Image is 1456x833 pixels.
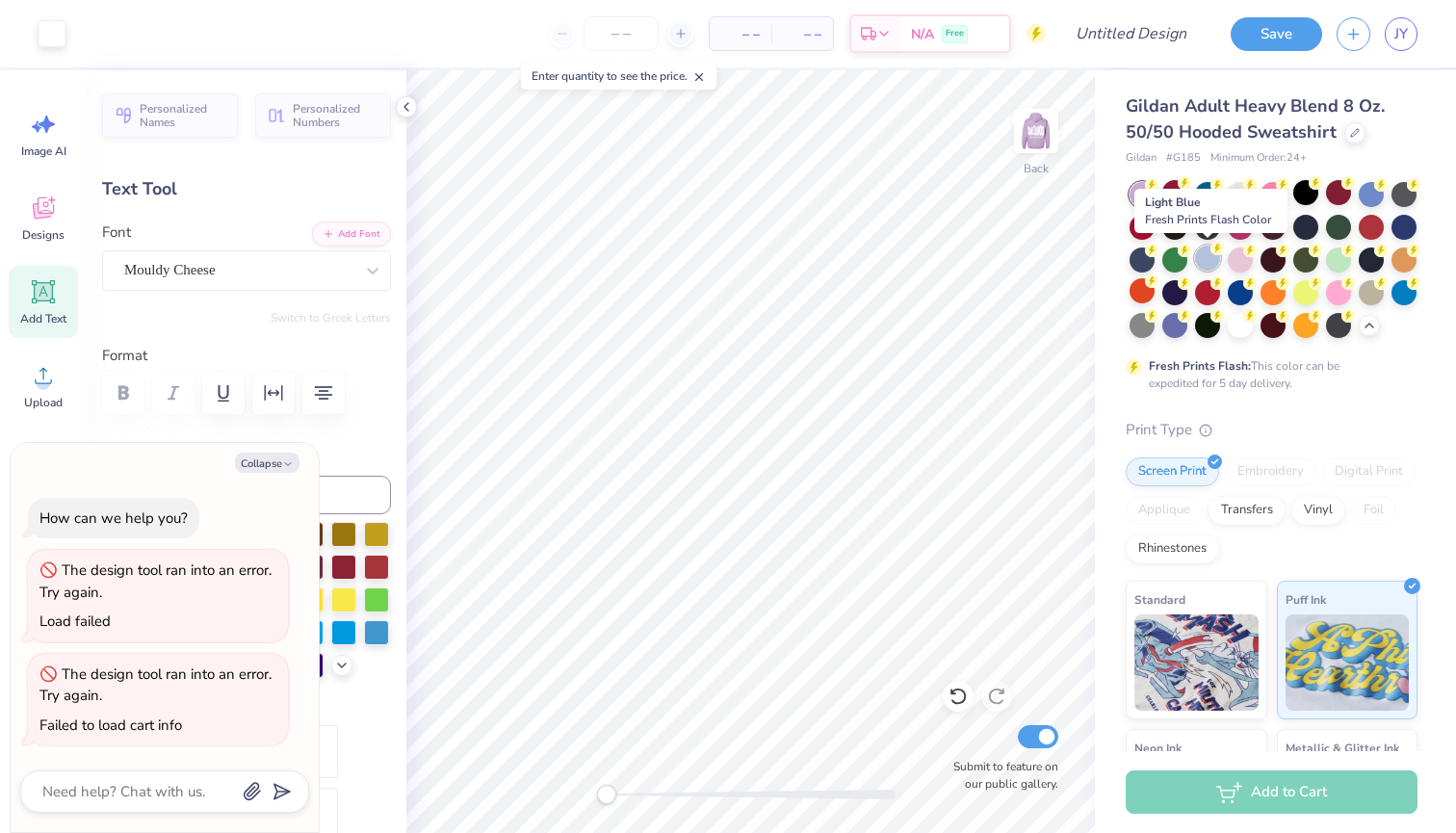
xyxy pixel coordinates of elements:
[1017,112,1055,150] img: Back
[1126,419,1417,441] div: Print Type
[1149,358,1251,374] strong: Fresh Prints Flash:
[1134,738,1182,758] span: Neon Ink
[1225,457,1316,486] div: Embroidery
[597,785,616,804] div: Accessibility label
[943,758,1058,793] label: Submit to feature on our public gallery.
[22,227,65,243] span: Designs
[584,16,659,51] input: – –
[255,93,391,138] button: Personalized Numbers
[102,345,391,367] label: Format
[911,24,934,44] span: N/A
[1291,496,1345,525] div: Vinyl
[1024,160,1049,177] div: Back
[235,453,299,473] button: Collapse
[24,395,63,410] span: Upload
[21,143,66,159] span: Image AI
[312,221,391,247] button: Add Font
[1209,496,1286,525] div: Transfers
[1134,614,1259,711] img: Standard
[1126,150,1157,167] span: Gildan
[102,176,391,202] div: Text Tool
[1286,738,1399,758] span: Metallic & Glitter Ink
[39,508,188,528] div: How can we help you?
[39,560,272,602] div: The design tool ran into an error. Try again.
[1126,94,1385,143] span: Gildan Adult Heavy Blend 8 Oz. 50/50 Hooded Sweatshirt
[1351,496,1396,525] div: Foil
[1149,357,1386,392] div: This color can be expedited for 5 day delivery.
[1166,150,1201,167] span: # G185
[1126,496,1203,525] div: Applique
[1394,23,1408,45] span: JY
[271,310,391,325] button: Switch to Greek Letters
[1126,534,1219,563] div: Rhinestones
[39,716,182,735] div: Failed to load cart info
[1210,150,1307,167] span: Minimum Order: 24 +
[102,93,238,138] button: Personalized Names
[140,102,226,129] span: Personalized Names
[946,27,964,40] span: Free
[1134,189,1287,233] div: Light Blue
[293,102,379,129] span: Personalized Numbers
[1286,614,1410,711] img: Puff Ink
[1286,589,1326,610] span: Puff Ink
[39,664,272,706] div: The design tool ran into an error. Try again.
[783,24,821,44] span: – –
[1385,17,1417,51] a: JY
[1134,589,1185,610] span: Standard
[1231,17,1322,51] button: Save
[721,24,760,44] span: – –
[521,63,716,90] div: Enter quantity to see the price.
[102,221,131,244] label: Font
[20,311,66,326] span: Add Text
[1145,212,1271,227] span: Fresh Prints Flash Color
[1126,457,1219,486] div: Screen Print
[1322,457,1416,486] div: Digital Print
[1060,14,1202,53] input: Untitled Design
[102,439,391,461] label: Color
[39,612,111,631] div: Load failed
